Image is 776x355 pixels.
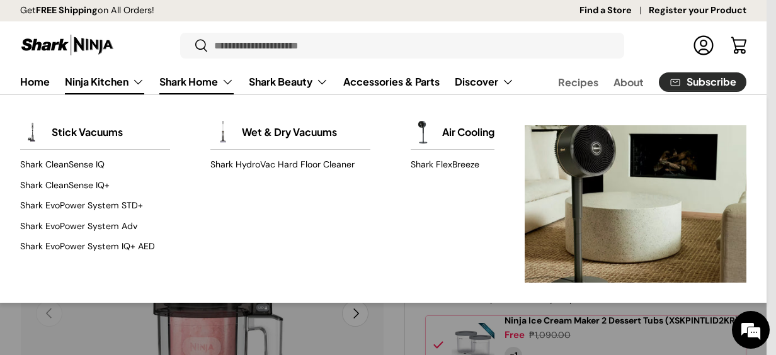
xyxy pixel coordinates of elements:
[687,77,736,87] span: Subscribe
[558,70,598,94] a: Recipes
[20,4,154,18] p: Get on All Orders!
[649,4,746,18] a: Register your Product
[152,69,241,94] summary: Shark Home
[57,69,152,94] summary: Ninja Kitchen
[343,69,440,94] a: Accessories & Parts
[20,69,514,94] nav: Primary
[241,69,336,94] summary: Shark Beauty
[528,69,746,94] nav: Secondary
[20,33,115,57] img: Shark Ninja Philippines
[20,69,50,94] a: Home
[613,70,644,94] a: About
[659,72,746,92] a: Subscribe
[579,4,649,18] a: Find a Store
[36,4,98,16] strong: FREE Shipping
[447,69,522,94] summary: Discover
